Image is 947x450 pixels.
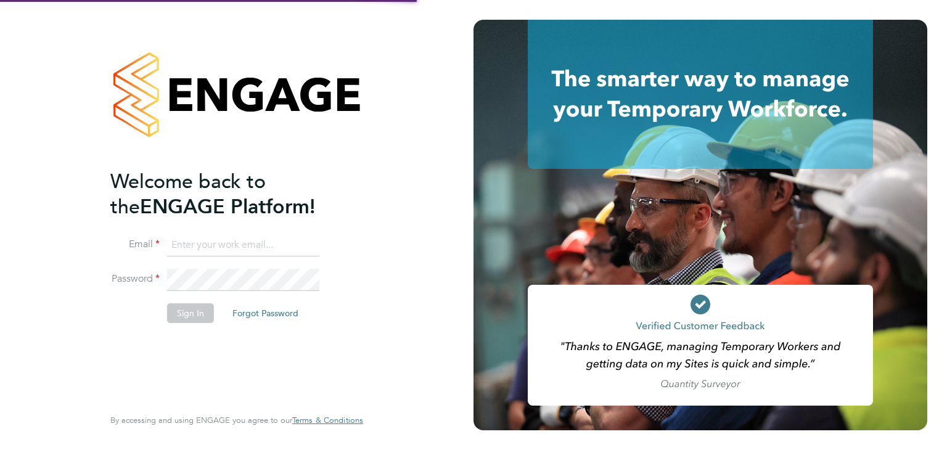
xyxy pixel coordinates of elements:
label: Email [110,238,160,251]
label: Password [110,272,160,285]
a: Terms & Conditions [292,415,363,425]
span: By accessing and using ENGAGE you agree to our [110,415,363,425]
button: Forgot Password [223,303,308,323]
span: Welcome back to the [110,170,266,219]
input: Enter your work email... [167,234,319,256]
button: Sign In [167,303,214,323]
span: Terms & Conditions [292,415,363,425]
h2: ENGAGE Platform! [110,169,351,219]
